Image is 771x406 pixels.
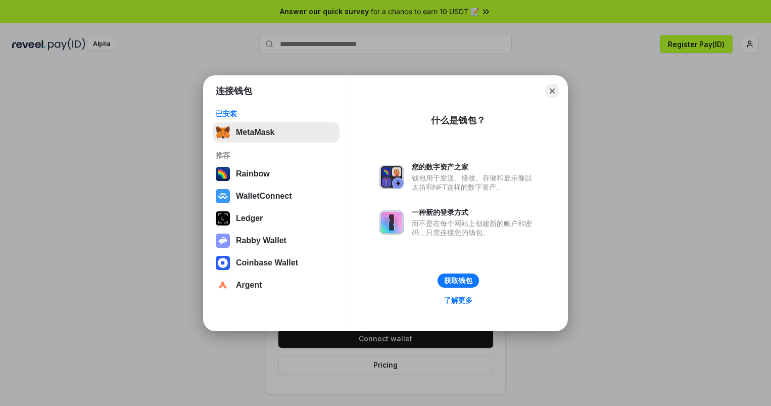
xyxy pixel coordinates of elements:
div: 了解更多 [444,296,472,305]
img: svg+xml,%3Csvg%20width%3D%2228%22%20height%3D%2228%22%20viewBox%3D%220%200%2028%2028%22%20fill%3D... [216,189,230,203]
img: svg+xml,%3Csvg%20width%3D%22120%22%20height%3D%22120%22%20viewBox%3D%220%200%20120%20120%22%20fil... [216,167,230,181]
button: Ledger [213,208,340,229]
img: svg+xml,%3Csvg%20xmlns%3D%22http%3A%2F%2Fwww.w3.org%2F2000%2Fsvg%22%20fill%3D%22none%22%20viewBox... [379,165,404,189]
div: Coinbase Wallet [236,258,298,267]
a: 了解更多 [438,294,478,307]
div: 推荐 [216,151,336,160]
div: 获取钱包 [444,276,472,285]
div: 已安装 [216,109,336,118]
h1: 连接钱包 [216,85,252,97]
img: svg+xml,%3Csvg%20fill%3D%22none%22%20height%3D%2233%22%20viewBox%3D%220%200%2035%2033%22%20width%... [216,125,230,140]
img: svg+xml,%3Csvg%20xmlns%3D%22http%3A%2F%2Fwww.w3.org%2F2000%2Fsvg%22%20fill%3D%22none%22%20viewBox... [379,210,404,235]
img: svg+xml,%3Csvg%20xmlns%3D%22http%3A%2F%2Fwww.w3.org%2F2000%2Fsvg%22%20fill%3D%22none%22%20viewBox... [216,234,230,248]
button: WalletConnect [213,186,340,206]
div: 一种新的登录方式 [412,208,537,217]
button: Rainbow [213,164,340,184]
div: 钱包用于发送、接收、存储和显示像以太坊和NFT这样的数字资产。 [412,173,537,192]
div: 什么是钱包？ [431,114,486,126]
div: WalletConnect [236,192,292,201]
button: Argent [213,275,340,295]
div: Rainbow [236,169,270,178]
div: 您的数字资产之家 [412,162,537,171]
button: Close [545,84,559,98]
div: MetaMask [236,128,274,137]
button: Rabby Wallet [213,231,340,251]
div: Rabby Wallet [236,236,286,245]
div: 而不是在每个网站上创建新的账户和密码，只需连接您的钱包。 [412,219,537,237]
img: svg+xml,%3Csvg%20width%3D%2228%22%20height%3D%2228%22%20viewBox%3D%220%200%2028%2028%22%20fill%3D... [216,278,230,292]
div: Argent [236,281,262,290]
div: Ledger [236,214,263,223]
button: 获取钱包 [438,274,479,288]
button: Coinbase Wallet [213,253,340,273]
img: svg+xml,%3Csvg%20xmlns%3D%22http%3A%2F%2Fwww.w3.org%2F2000%2Fsvg%22%20width%3D%2228%22%20height%3... [216,211,230,225]
button: MetaMask [213,122,340,143]
img: svg+xml,%3Csvg%20width%3D%2228%22%20height%3D%2228%22%20viewBox%3D%220%200%2028%2028%22%20fill%3D... [216,256,230,270]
